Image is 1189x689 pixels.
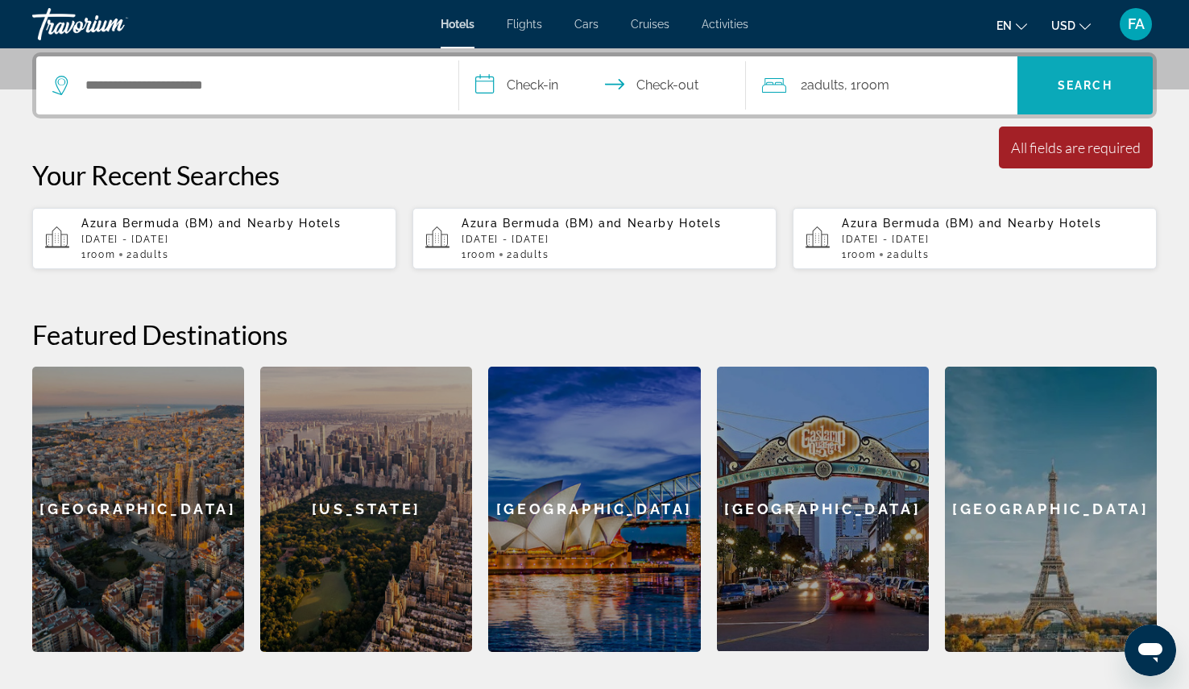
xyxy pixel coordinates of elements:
[467,249,496,260] span: Room
[807,77,844,93] span: Adults
[856,77,889,93] span: Room
[84,73,434,98] input: Search hotel destination
[793,207,1157,270] button: Azura Bermuda (BM) and Nearby Hotels[DATE] - [DATE]1Room2Adults
[801,74,844,97] span: 2
[717,367,929,652] a: San Diego[GEOGRAPHIC_DATA]
[1011,139,1141,156] div: All fields are required
[441,18,474,31] a: Hotels
[842,234,1144,245] p: [DATE] - [DATE]
[847,249,876,260] span: Room
[945,367,1157,652] div: [GEOGRAPHIC_DATA]
[462,234,764,245] p: [DATE] - [DATE]
[260,367,472,652] div: [US_STATE]
[81,217,213,230] span: Azura Bermuda (BM)
[996,19,1012,32] span: en
[462,249,495,260] span: 1
[746,56,1017,114] button: Travelers: 2 adults, 0 children
[996,14,1027,37] button: Change language
[507,18,542,31] a: Flights
[979,217,1102,230] span: and Nearby Hotels
[574,18,599,31] a: Cars
[32,367,244,652] a: Barcelona[GEOGRAPHIC_DATA]
[32,318,1157,351] h2: Featured Destinations
[1125,625,1176,676] iframe: Button to launch messaging window
[893,249,929,260] span: Adults
[36,56,1153,114] div: Search widget
[844,74,889,97] span: , 1
[133,249,168,260] span: Adults
[81,249,115,260] span: 1
[459,56,747,114] button: Select check in and out date
[32,367,244,652] div: [GEOGRAPHIC_DATA]
[631,18,669,31] a: Cruises
[32,207,396,270] button: Azura Bermuda (BM) and Nearby Hotels[DATE] - [DATE]1Room2Adults
[218,217,342,230] span: and Nearby Hotels
[488,367,700,652] a: Sydney[GEOGRAPHIC_DATA]
[507,249,549,260] span: 2
[126,249,168,260] span: 2
[1017,56,1153,114] button: Search
[81,234,383,245] p: [DATE] - [DATE]
[1051,14,1091,37] button: Change currency
[1051,19,1075,32] span: USD
[260,367,472,652] a: New York[US_STATE]
[32,159,1157,191] p: Your Recent Searches
[488,367,700,652] div: [GEOGRAPHIC_DATA]
[1058,79,1112,92] span: Search
[87,249,116,260] span: Room
[702,18,748,31] a: Activities
[945,367,1157,652] a: Paris[GEOGRAPHIC_DATA]
[462,217,594,230] span: Azura Bermuda (BM)
[513,249,549,260] span: Adults
[842,249,876,260] span: 1
[717,367,929,651] div: [GEOGRAPHIC_DATA]
[412,207,777,270] button: Azura Bermuda (BM) and Nearby Hotels[DATE] - [DATE]1Room2Adults
[1128,16,1145,32] span: FA
[32,3,193,45] a: Travorium
[1115,7,1157,41] button: User Menu
[842,217,974,230] span: Azura Bermuda (BM)
[599,217,722,230] span: and Nearby Hotels
[887,249,929,260] span: 2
